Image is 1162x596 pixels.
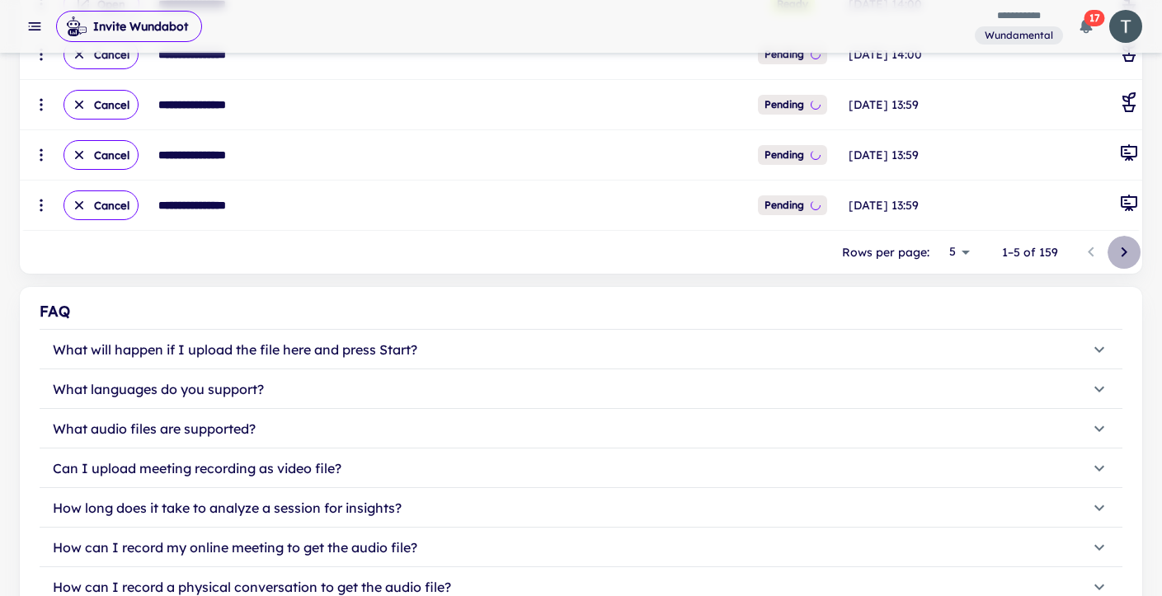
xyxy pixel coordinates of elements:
button: How can I record my online meeting to get the audio file? [40,528,1122,567]
span: 17 [1084,10,1105,26]
button: Cancel [64,140,139,170]
button: What languages do you support? [40,369,1122,409]
div: General Meeting [1119,193,1139,218]
div: Coaching [1119,92,1139,117]
div: Coaching [1119,42,1139,67]
button: Cancel [64,90,139,120]
p: What audio files are supported? [53,419,256,439]
div: FAQ [40,300,1122,323]
button: Invite Wundabot [56,11,202,42]
td: [DATE] 14:00 [845,30,961,80]
td: [DATE] 13:59 [845,130,961,181]
span: Position in queue: 1 [758,95,827,115]
p: What will happen if I upload the file here and press Start? [53,340,417,359]
div: 5 [936,240,976,264]
div: General Meeting [1119,143,1139,167]
span: Wundamental [978,28,1060,43]
img: photoURL [1109,10,1142,43]
p: 1–5 of 159 [1002,243,1058,261]
button: Cancel [64,40,139,69]
button: 17 [1070,10,1103,43]
p: What languages do you support? [53,379,264,399]
button: What will happen if I upload the file here and press Start? [40,330,1122,369]
span: You are a member of this workspace. Contact your workspace owner for assistance. [975,25,1063,45]
p: Rows per page: [842,243,929,261]
p: How can I record my online meeting to get the audio file? [53,537,417,557]
span: Position in queue: 1 [758,45,827,64]
button: What audio files are supported? [40,409,1122,448]
button: Can I upload meeting recording as video file? [40,448,1122,488]
td: [DATE] 13:59 [845,80,961,130]
p: Can I upload meeting recording as video file? [53,458,341,478]
span: Invite Wundabot to record a meeting [56,10,202,43]
span: Position in queue: 1 [758,195,827,215]
span: Position in queue: 1 [758,145,827,165]
button: How long does it take to analyze a session for insights? [40,488,1122,528]
button: Cancel [64,190,139,220]
td: [DATE] 13:59 [845,181,961,231]
p: How long does it take to analyze a session for insights? [53,498,402,518]
button: Go to next page [1108,236,1141,269]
